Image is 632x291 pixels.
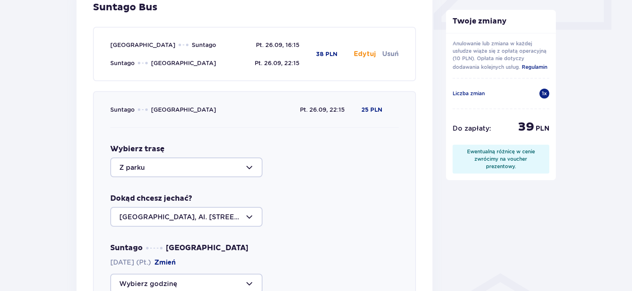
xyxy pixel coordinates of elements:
p: Pt. 26.09, 16:15 [256,41,300,49]
div: Ewentualną różnicę w cenie zwrócimy na voucher prezentowy. [459,148,543,170]
img: dots [179,44,188,46]
p: Liczba zmian [453,90,485,97]
span: Suntago [110,243,143,253]
a: Regulamin [522,62,547,71]
img: dots [138,62,148,64]
span: [DATE] (Pt.) [110,258,176,267]
div: 1 x [539,89,549,99]
span: Suntago [110,106,135,114]
p: Dokąd chcesz jechać? [110,194,192,204]
p: Pt. 26.09, 22:15 [300,106,345,114]
p: PLN [536,124,549,133]
button: Zmień [154,258,176,267]
span: [GEOGRAPHIC_DATA] [110,41,175,49]
p: Do zapłaty : [453,124,491,133]
p: Anulowanie lub zmiana w każdej usłudze wiąże się z opłatą operacyjną (10 PLN). Opłata nie dotyczy... [453,40,550,71]
span: [GEOGRAPHIC_DATA] [151,106,216,114]
img: dots [146,247,163,249]
span: [GEOGRAPHIC_DATA] [151,59,216,67]
p: 25 PLN [361,106,382,114]
span: Suntago [192,41,216,49]
p: 38 PLN [316,50,337,59]
p: Twoje zmiany [446,16,556,26]
span: Suntago [110,59,135,67]
button: Edytuj [354,49,376,59]
span: Regulamin [522,64,547,70]
button: Usuń [382,49,399,59]
p: Suntago Bus [93,1,416,14]
p: Pt. 26.09, 22:15 [255,59,300,67]
p: 39 [518,119,534,135]
span: [GEOGRAPHIC_DATA] [166,243,249,253]
img: dots [138,108,148,111]
p: Wybierz trasę [110,144,165,154]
